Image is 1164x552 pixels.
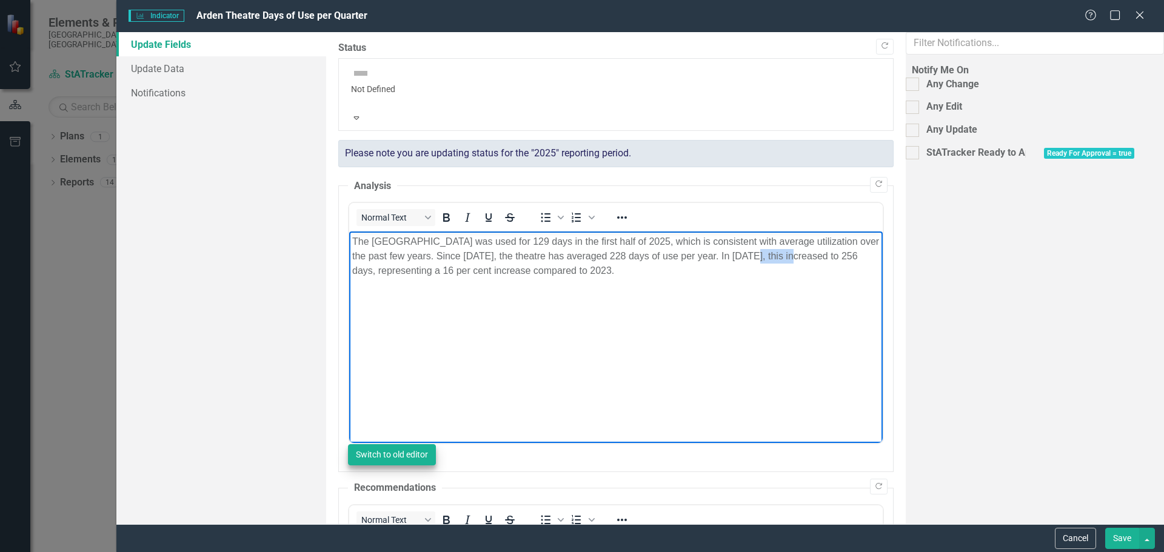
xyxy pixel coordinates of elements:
[500,209,520,226] button: Strikethrough
[612,511,632,528] button: Reveal or hide additional toolbar items
[349,231,883,443] iframe: Rich Text Area
[351,64,370,83] img: Not Defined
[926,146,1055,160] div: StATracker Ready to Approve
[500,511,520,528] button: Strikethrough
[116,32,326,56] a: Update Fields
[116,56,326,81] a: Update Data
[478,209,499,226] button: Underline
[906,32,1164,55] input: Filter Notifications...
[129,10,184,22] span: Indicator
[356,209,435,226] button: Block Normal Text
[926,123,977,137] div: Any Update
[348,179,397,193] legend: Analysis
[116,81,326,105] a: Notifications
[535,511,566,528] div: Bullet list
[436,209,457,226] button: Bold
[926,100,962,114] div: Any Edit
[457,209,478,226] button: Italic
[906,64,975,78] legend: Notify Me On
[196,10,367,21] span: Arden Theatre Days of Use per Quarter
[1055,528,1096,549] button: Cancel
[356,511,435,528] button: Block Normal Text
[1105,528,1139,549] button: Save
[348,481,442,495] legend: Recommendations
[361,515,421,525] span: Normal Text
[338,140,894,167] div: Please note you are updating status for the "2025" reporting period.
[926,78,979,91] div: Any Change
[535,209,566,226] div: Bullet list
[436,511,457,528] button: Bold
[338,41,894,55] label: Status
[1044,148,1134,159] span: Ready For Approval = true
[348,444,436,465] button: Switch to old editor
[361,213,421,222] span: Normal Text
[566,511,597,528] div: Numbered list
[612,209,632,226] button: Reveal or hide additional toolbar items
[478,511,499,528] button: Underline
[566,209,597,226] div: Numbered list
[351,83,881,95] div: Not Defined
[457,511,478,528] button: Italic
